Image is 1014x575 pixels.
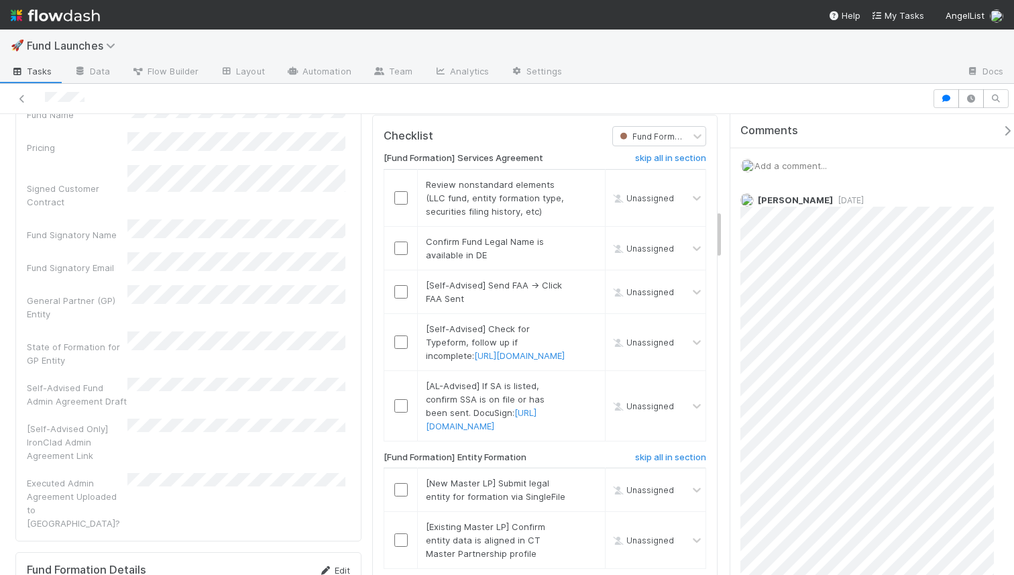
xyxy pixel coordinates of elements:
[758,195,833,205] span: [PERSON_NAME]
[362,62,423,83] a: Team
[474,350,565,361] a: [URL][DOMAIN_NAME]
[828,9,860,22] div: Help
[121,62,209,83] a: Flow Builder
[11,64,52,78] span: Tasks
[11,4,100,27] img: logo-inverted-e16ddd16eac7371096b0.svg
[27,422,127,462] div: [Self-Advised Only] IronClad Admin Agreement Link
[27,294,127,321] div: General Partner (GP) Entity
[27,141,127,154] div: Pricing
[423,62,500,83] a: Analytics
[990,9,1003,23] img: avatar_0a9e60f7-03da-485c-bb15-a40c44fcec20.png
[426,407,537,431] a: [URL][DOMAIN_NAME]
[610,337,674,347] span: Unassigned
[426,236,544,260] span: Confirm Fund Legal Name is available in DE
[27,340,127,367] div: State of Formation for GP Entity
[27,39,122,52] span: Fund Launches
[871,10,924,21] span: My Tasks
[27,381,127,408] div: Self-Advised Fund Admin Agreement Draft
[610,535,674,545] span: Unassigned
[276,62,362,83] a: Automation
[610,401,674,411] span: Unassigned
[27,261,127,274] div: Fund Signatory Email
[617,132,694,142] span: Fund Formation
[956,62,1014,83] a: Docs
[27,228,127,242] div: Fund Signatory Name
[610,286,674,297] span: Unassigned
[871,9,924,22] a: My Tasks
[27,182,127,209] div: Signed Customer Contract
[384,153,543,164] h6: [Fund Formation] Services Agreement
[946,10,984,21] span: AngelList
[500,62,573,83] a: Settings
[426,280,562,304] span: [Self-Advised] Send FAA -> Click FAA Sent
[426,478,565,502] span: [New Master LP] Submit legal entity for formation via SingleFile
[63,62,121,83] a: Data
[11,40,24,51] span: 🚀
[426,323,565,361] span: [Self-Advised] Check for Typeform, follow up if incomplete:
[754,160,827,171] span: Add a comment...
[610,243,674,253] span: Unassigned
[384,452,526,463] h6: [Fund Formation] Entity Formation
[426,179,564,217] span: Review nonstandard elements (LLC fund, entity formation type, securities filing history, etc)
[610,485,674,495] span: Unassigned
[426,521,545,559] span: [Existing Master LP] Confirm entity data is aligned in CT Master Partnership profile
[209,62,276,83] a: Layout
[27,108,127,121] div: Fund Name
[740,124,798,138] span: Comments
[635,452,706,463] h6: skip all in section
[740,193,754,207] img: avatar_0a9e60f7-03da-485c-bb15-a40c44fcec20.png
[635,153,706,164] h6: skip all in section
[384,129,433,143] h5: Checklist
[741,159,754,172] img: avatar_0a9e60f7-03da-485c-bb15-a40c44fcec20.png
[610,193,674,203] span: Unassigned
[27,476,127,530] div: Executed Admin Agreement Uploaded to [GEOGRAPHIC_DATA]?
[426,380,545,431] span: [AL-Advised] If SA is listed, confirm SSA is on file or has been sent. DocuSign:
[833,195,864,205] span: [DATE]
[635,153,706,169] a: skip all in section
[635,452,706,468] a: skip all in section
[131,64,199,78] span: Flow Builder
